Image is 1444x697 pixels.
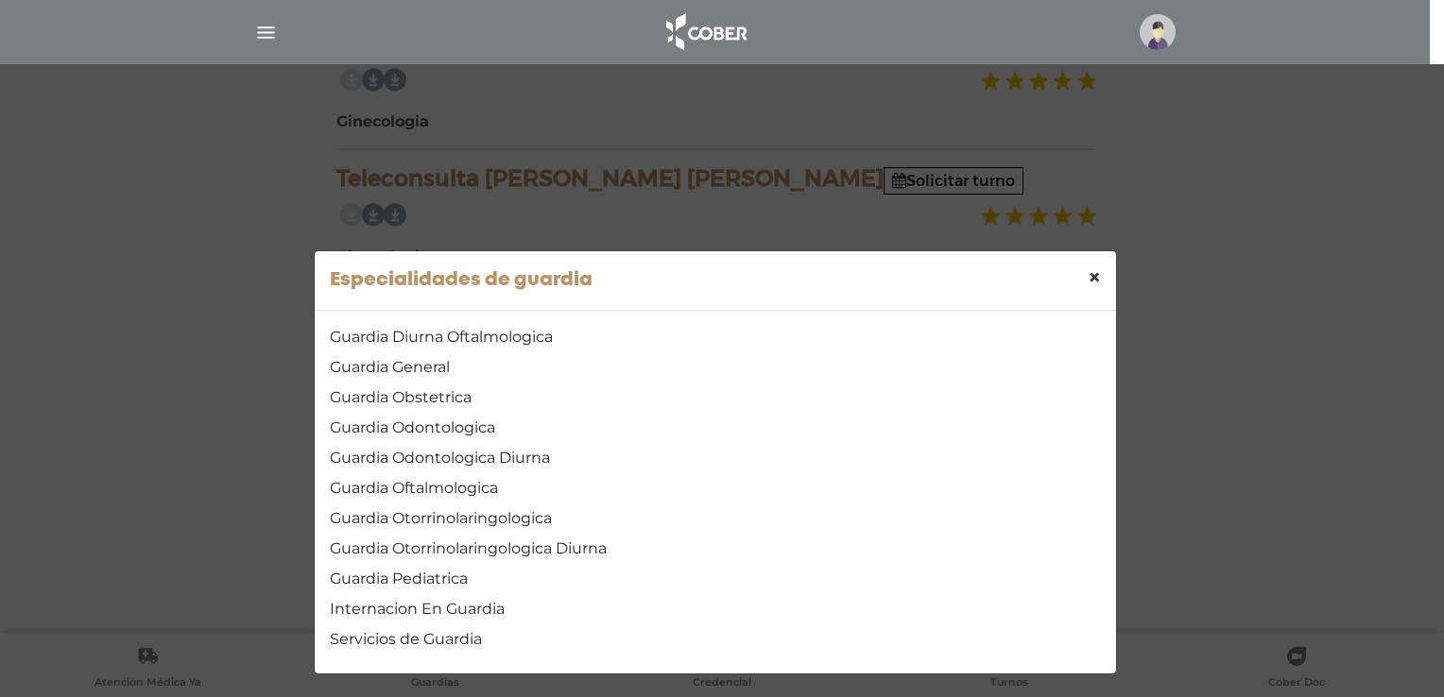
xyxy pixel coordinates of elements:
a: Guardia Odontologica Diurna [330,447,1101,469]
span: × [1088,263,1101,291]
a: Guardia Obstetrica [330,386,1101,409]
a: Servicios de Guardia [330,628,1101,651]
a: Guardia General [330,356,1101,379]
h5: Especialidades de guardia [330,266,593,295]
a: Guardia Otorrinolaringologica Diurna [330,537,1101,560]
a: Guardia Pediatrica [330,568,1101,590]
a: Guardia Odontologica [330,416,1101,439]
button: Close [1073,251,1116,304]
a: Guardia Diurna Oftalmologica [330,326,1101,348]
a: Guardia Oftalmologica [330,477,1101,500]
a: Internacion En Guardia [330,598,1101,620]
a: Guardia Otorrinolaringologica [330,507,1101,530]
